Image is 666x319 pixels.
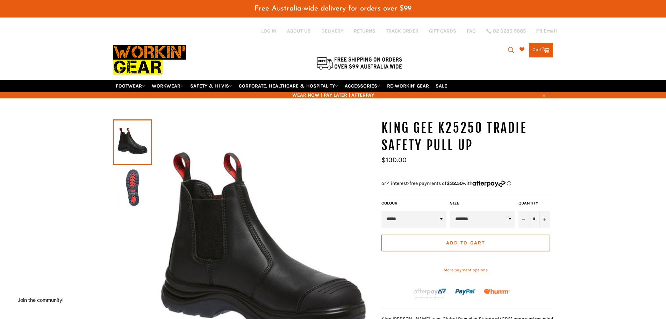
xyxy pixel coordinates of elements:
a: WORKWEAR [149,80,186,92]
a: Log in [261,28,277,34]
a: Cart [529,43,553,57]
a: RETURNS [354,28,375,34]
span: 02 6280 5885 [493,29,526,34]
h1: KING GEE K25250 Tradie Safety Pull Up [381,119,553,154]
a: ABOUT US [287,28,311,34]
span: Add to Cart [446,240,485,246]
a: SALE [433,80,450,92]
a: SAFETY & HI VIS [187,80,235,92]
span: $130.00 [381,156,407,164]
a: FOOTWEAR [113,80,148,92]
img: Humm_core_logo_RGB-01_300x60px_small_195d8312-4386-4de7-b182-0ef9b6303a37.png [484,289,510,294]
img: Workin Gear leaders in Workwear, Safety Boots, PPE, Uniforms. Australia's No.1 in Workwear [113,40,186,79]
label: Quantity [518,200,550,206]
label: COLOUR [381,200,446,206]
button: Increase item quantity by one [539,211,550,228]
a: GIFT CARDS [429,28,456,34]
img: Afterpay-Logo-on-dark-bg_large.png [413,287,447,299]
a: FAQ [467,28,476,34]
a: 02 6280 5885 [486,29,526,34]
button: Reduce item quantity by one [518,211,529,228]
a: More payment options [381,267,550,273]
a: Email [536,28,557,34]
a: ACCESSORIES [342,80,383,92]
a: CORPORATE, HEALTHCARE & HOSPITALITY [236,80,341,92]
img: paypal.png [455,282,476,302]
img: Flat $9.95 shipping Australia wide [316,56,403,70]
label: Size [450,200,515,206]
a: RE-WORKIN' GEAR [384,80,432,92]
button: Join the community! [17,297,64,303]
span: Email [544,29,557,34]
span: Free Australia-wide delivery for orders over $99 [255,5,411,12]
a: TRACK ORDER [386,28,418,34]
span: WEAR NOW | PAY LATER | AFTERPAY [113,92,553,98]
img: KING GEE K25250 Tradie Safety Pull Up [116,168,149,207]
button: Add to Cart [381,235,550,251]
a: DELIVERY [321,28,343,34]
